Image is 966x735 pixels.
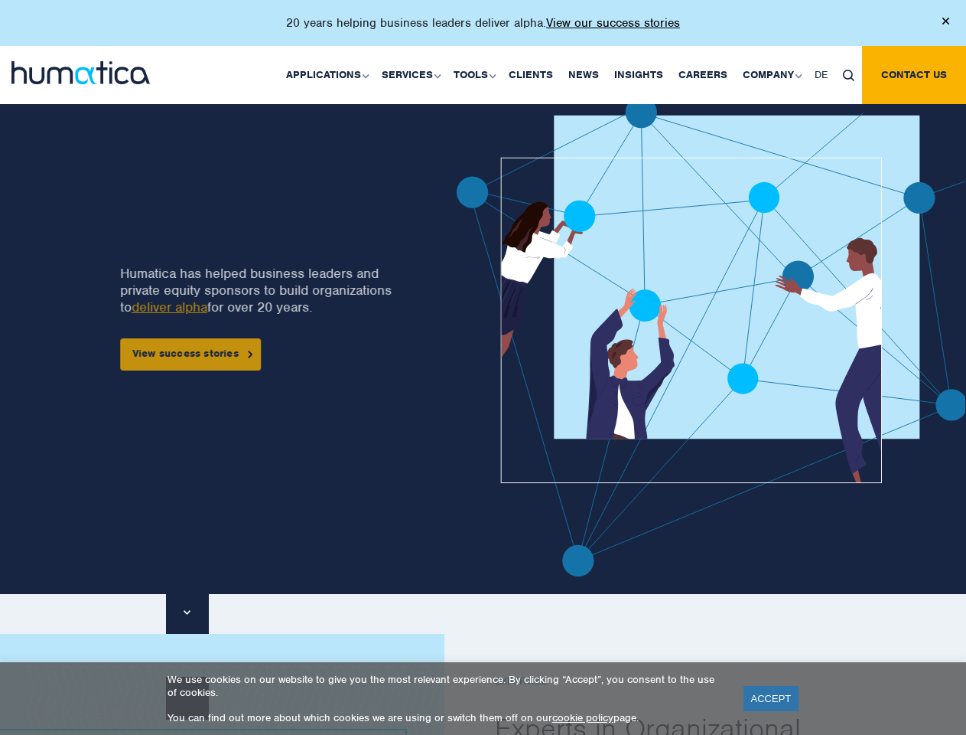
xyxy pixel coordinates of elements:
a: Careers [671,46,735,104]
a: Insights [607,46,671,104]
a: Tools [446,46,501,104]
a: News [561,46,607,104]
img: arrowicon [248,351,252,358]
a: deliver alpha [132,299,207,315]
a: View our success stories [546,15,680,31]
img: search_icon [843,70,854,81]
a: Contact us [862,46,966,104]
a: Applications [278,46,374,104]
a: Clients [501,46,561,104]
p: We use cookies on our website to give you the most relevant experience. By clicking “Accept”, you... [168,673,724,699]
span: DE [815,68,828,81]
a: View success stories [120,338,261,371]
img: downarrow [184,610,190,615]
p: You can find out more about which cookies we are using or switch them off on our page. [168,711,724,724]
img: logo [11,61,150,84]
p: 20 years helping business leaders deliver alpha. [286,15,680,31]
a: DE [807,46,835,104]
p: Humatica has helped business leaders and private equity sponsors to build organizations to for ov... [120,265,402,315]
a: cookie policy [552,711,613,724]
a: ACCEPT [743,686,799,711]
a: Services [374,46,446,104]
a: Company [735,46,807,104]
